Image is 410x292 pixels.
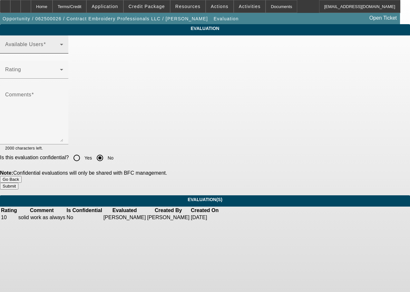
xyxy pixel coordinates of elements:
[147,214,190,221] td: [PERSON_NAME]
[214,16,239,21] span: Evaluation
[87,0,123,13] button: Application
[5,92,31,97] mat-label: Comments
[5,144,43,151] mat-hint: 2000 characters left.
[66,207,102,214] th: Is Confidential
[66,214,102,221] td: No
[211,4,229,9] span: Actions
[83,155,92,161] label: Yes
[239,4,261,9] span: Activities
[18,207,66,214] th: Comment
[103,214,146,221] td: [PERSON_NAME]
[5,67,21,72] mat-label: Rating
[190,214,219,221] td: [DATE]
[190,207,219,214] th: Created On
[5,26,405,31] span: Evaluation
[18,214,66,221] td: solid work as always
[1,207,17,214] th: Rating
[124,0,170,13] button: Credit Package
[175,4,200,9] span: Resources
[234,0,266,13] button: Activities
[106,155,113,161] label: No
[5,42,43,47] mat-label: Available Users
[367,13,399,24] a: Open Ticket
[1,214,17,221] td: 10
[147,207,190,214] th: Created By
[129,4,165,9] span: Credit Package
[206,0,233,13] button: Actions
[92,4,118,9] span: Application
[171,0,205,13] button: Resources
[3,16,208,21] span: Opportunity / 062500026 / Contract Embroidery Professionals LLC / [PERSON_NAME]
[212,13,240,24] button: Evaluation
[5,197,405,202] span: Evaluation(S)
[103,207,146,214] th: Evaluated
